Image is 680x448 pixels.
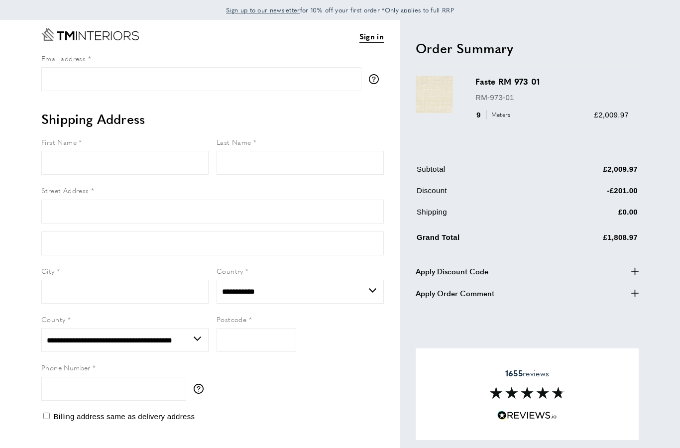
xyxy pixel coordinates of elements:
span: Country [217,266,243,276]
span: reviews [505,368,549,378]
span: for 10% off your first order *Only applies to full RRP [226,5,454,14]
span: Phone Number [41,362,91,372]
span: Sign up to our newsletter [226,5,300,14]
button: More information [194,384,209,394]
div: 9 [475,109,514,121]
span: Street Address [41,185,89,195]
img: Reviews.io 5 stars [497,411,557,420]
td: -£201.00 [540,185,638,204]
span: First Name [41,137,77,147]
h2: Order Summary [416,39,639,57]
span: City [41,266,55,276]
input: Billing address same as delivery address [43,413,50,419]
td: £1,808.97 [540,229,638,251]
span: Apply Discount Code [416,265,488,277]
span: Apply Order Comment [416,287,494,299]
p: RM-973-01 [475,92,629,104]
td: Shipping [417,206,539,225]
h2: Shipping Address [41,110,384,128]
span: Last Name [217,137,251,147]
a: Go to Home page [41,28,139,41]
strong: 1655 [505,367,523,379]
img: Reviews section [490,387,565,399]
img: Faste RM 973 01 [416,76,453,113]
span: Meters [486,110,513,119]
span: Email address [41,53,86,63]
button: More information [369,74,384,84]
td: £2,009.97 [540,163,638,183]
td: Grand Total [417,229,539,251]
td: £0.00 [540,206,638,225]
a: Sign up to our newsletter [226,5,300,15]
td: Subtotal [417,163,539,183]
td: Discount [417,185,539,204]
h3: Faste RM 973 01 [475,76,629,87]
a: Sign in [359,30,384,43]
span: County [41,314,65,324]
span: £2,009.97 [594,111,629,119]
span: Billing address same as delivery address [53,412,195,421]
span: Postcode [217,314,246,324]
